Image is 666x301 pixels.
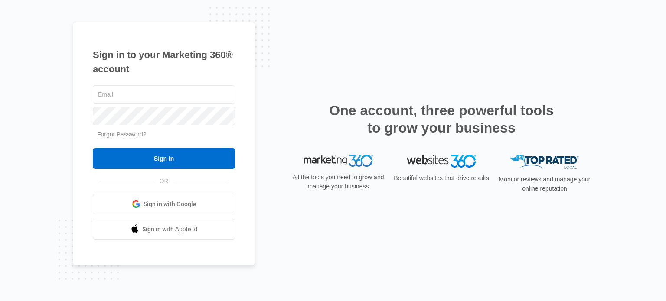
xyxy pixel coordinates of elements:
p: Monitor reviews and manage your online reputation [496,175,593,193]
input: Sign In [93,148,235,169]
span: Sign in with Apple Id [142,225,198,234]
h2: One account, three powerful tools to grow your business [326,102,556,136]
span: OR [153,177,175,186]
span: Sign in with Google [144,200,196,209]
img: Marketing 360 [304,155,373,167]
h1: Sign in to your Marketing 360® account [93,48,235,76]
a: Forgot Password? [97,131,147,138]
a: Sign in with Google [93,194,235,214]
input: Email [93,85,235,104]
a: Sign in with Apple Id [93,219,235,240]
p: Beautiful websites that drive results [393,174,490,183]
img: Top Rated Local [510,155,579,169]
p: All the tools you need to grow and manage your business [290,173,387,191]
img: Websites 360 [407,155,476,167]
